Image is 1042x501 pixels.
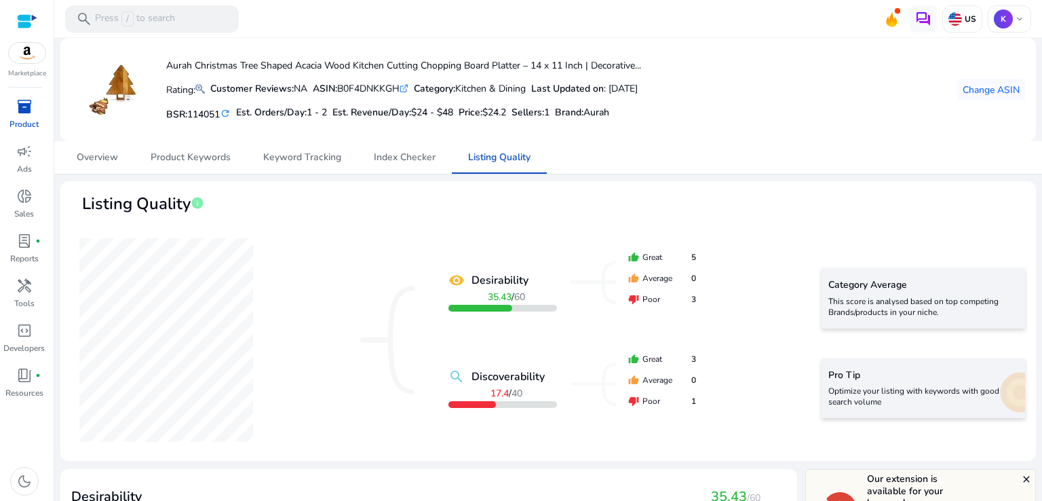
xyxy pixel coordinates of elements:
[210,82,294,95] b: Customer Reviews:
[95,12,175,26] p: Press to search
[8,69,46,79] p: Marketplace
[628,396,639,407] mat-icon: thumb_down
[482,106,506,119] span: $24.2
[471,272,528,289] b: Desirability
[514,291,525,303] span: 60
[374,153,436,162] span: Index Checker
[151,153,231,162] span: Product Keywords
[628,374,696,386] div: Average
[544,106,549,119] span: 1
[1014,14,1025,24] span: keyboard_arrow_down
[220,107,231,120] mat-icon: refresh
[14,208,34,220] p: Sales
[628,294,639,305] mat-icon: thumb_down
[531,82,604,95] b: Last Updated on
[583,106,609,119] span: Aurah
[191,196,204,210] span: info
[691,251,696,263] span: 5
[1021,474,1032,485] mat-icon: close
[471,369,545,385] b: Discoverability
[9,118,39,130] p: Product
[628,252,639,263] mat-icon: thumb_up
[16,143,33,160] span: campaign
[490,387,522,400] span: /
[459,107,506,119] h5: Price:
[82,192,191,216] span: Listing Quality
[166,60,641,72] h4: Aurah Christmas Tree Shaped Acacia Wood Kitchen Cutting Chopping Board Platter – 14 x 11 Inch | D...
[994,10,1013,29] p: K
[555,106,581,119] span: Brand
[691,395,696,407] span: 1
[166,106,231,121] h5: BSR:
[16,473,33,489] span: dark_mode
[962,14,976,24] p: US
[957,79,1025,100] button: Change ASIN
[16,188,33,204] span: donut_small
[121,12,134,26] span: /
[77,153,118,162] span: Overview
[963,83,1020,97] span: Change ASIN
[332,107,453,119] h5: Est. Revenue/Day:
[448,272,465,289] mat-icon: remove_red_eye
[17,163,32,175] p: Ads
[628,251,696,263] div: Great
[828,280,1018,291] h5: Category Average
[628,293,696,305] div: Poor
[10,253,39,265] p: Reports
[531,81,638,96] div: : [DATE]
[87,64,138,115] img: 31DhcBBwP6L._AC_US100_.jpg
[414,82,455,95] b: Category:
[628,375,639,386] mat-icon: thumb_up
[263,153,341,162] span: Keyword Tracking
[628,354,639,365] mat-icon: thumb_up
[828,386,1018,407] p: Optimize your listing with keywords with good search volume
[9,43,45,63] img: amazon.svg
[16,278,33,294] span: handyman
[691,353,696,365] span: 3
[628,272,696,284] div: Average
[488,291,525,303] span: /
[488,291,512,303] b: 35.43
[313,82,337,95] b: ASIN:
[307,106,327,119] span: 1 - 2
[187,108,220,121] span: 114051
[16,367,33,384] span: book_4
[3,342,45,354] p: Developers
[210,81,307,96] div: NA
[16,233,33,249] span: lab_profile
[411,106,453,119] span: $24 - $48
[16,322,33,339] span: code_blocks
[414,81,526,96] div: Kitchen & Dining
[691,374,696,386] span: 0
[76,11,92,27] span: search
[628,273,639,284] mat-icon: thumb_up
[35,373,41,378] span: fiber_manual_record
[490,387,509,400] b: 17.4
[512,107,549,119] h5: Sellers:
[628,353,696,365] div: Great
[5,387,43,399] p: Resources
[16,98,33,115] span: inventory_2
[14,297,35,310] p: Tools
[468,153,530,162] span: Listing Quality
[828,370,1018,382] h5: Pro Tip
[35,238,41,244] span: fiber_manual_record
[166,81,205,97] p: Rating:
[691,272,696,284] span: 0
[691,293,696,305] span: 3
[628,395,696,407] div: Poor
[828,296,1018,318] p: This score is analysed based on top competing Brands/products in your niche.
[948,12,962,26] img: us.svg
[448,369,465,385] mat-icon: search
[555,107,609,119] h5: :
[236,107,327,119] h5: Est. Orders/Day:
[512,387,522,400] span: 40
[313,81,408,96] div: B0F4DNKKGH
